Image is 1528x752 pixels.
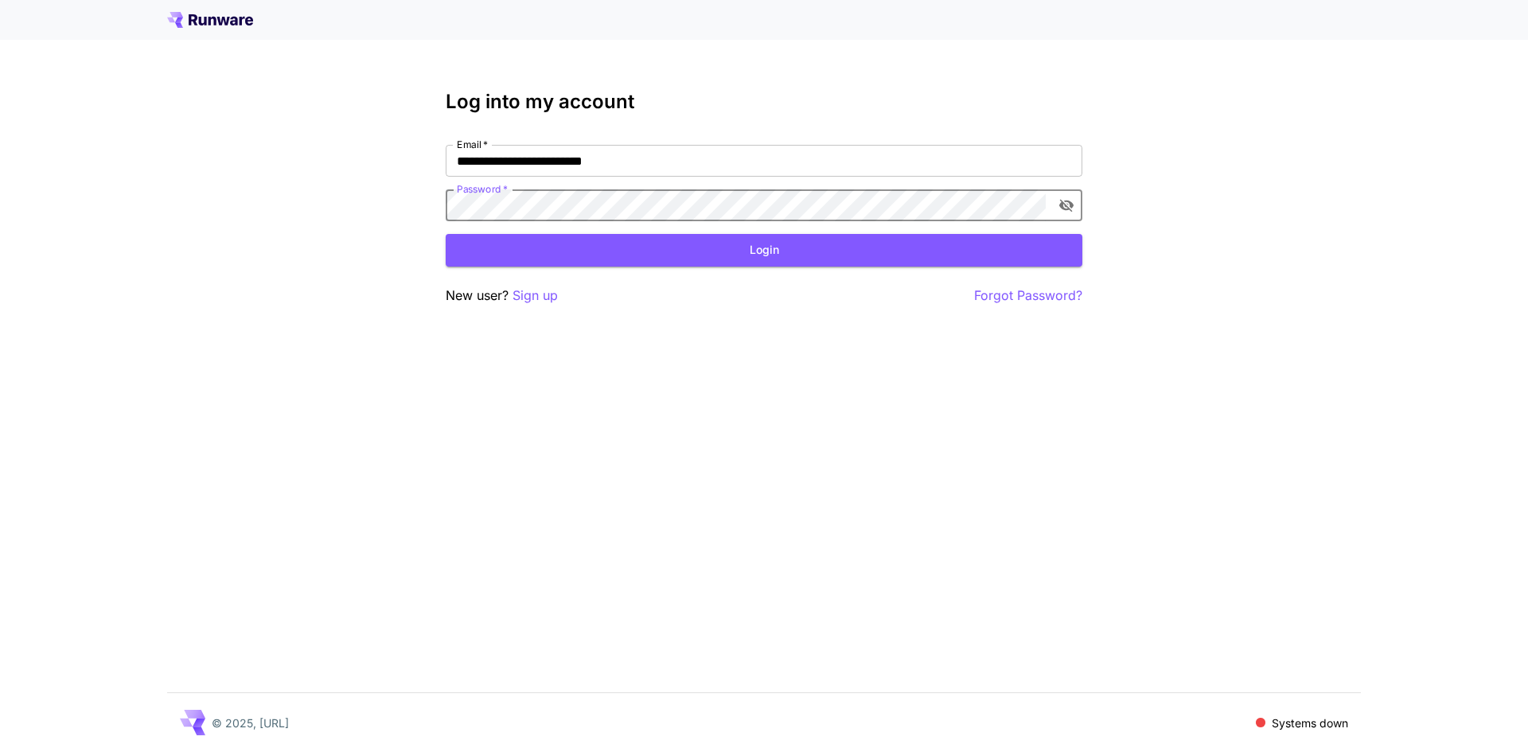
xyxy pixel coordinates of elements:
h3: Log into my account [446,91,1082,113]
button: Forgot Password? [974,286,1082,306]
label: Email [457,138,488,151]
p: New user? [446,286,558,306]
button: Login [446,234,1082,267]
label: Password [457,182,508,196]
button: Sign up [513,286,558,306]
button: toggle password visibility [1052,191,1081,220]
p: © 2025, [URL] [212,715,289,731]
p: Systems down [1272,715,1348,731]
